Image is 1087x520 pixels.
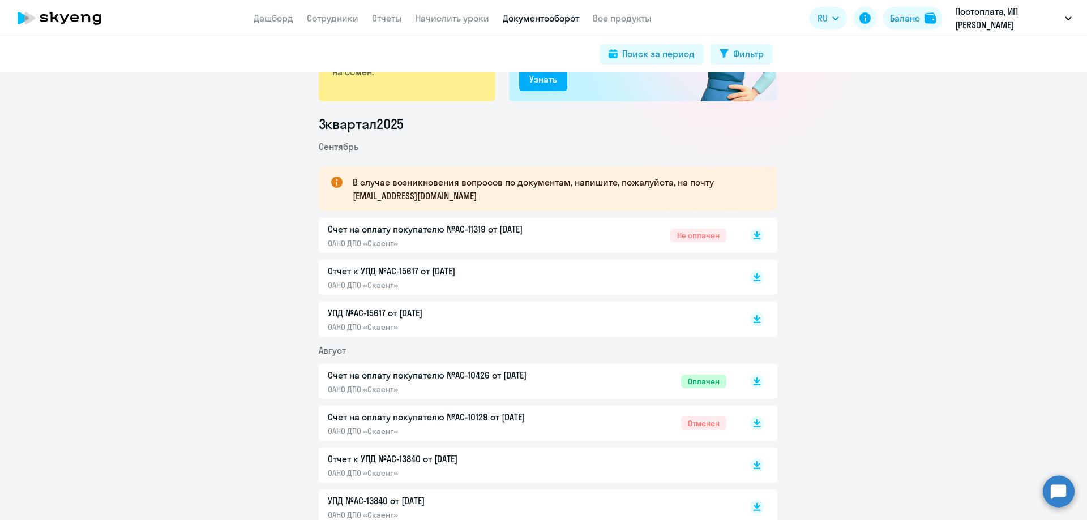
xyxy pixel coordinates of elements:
button: RU [810,7,847,29]
a: Сотрудники [307,12,358,24]
div: Фильтр [733,47,764,61]
a: Счет на оплату покупателю №AC-10129 от [DATE]ОАНО ДПО «Скаенг»Отменен [328,410,726,436]
p: Отчет к УПД №AC-13840 от [DATE] [328,452,566,466]
a: УПД №AC-13840 от [DATE]ОАНО ДПО «Скаенг» [328,494,726,520]
p: В случае возникновения вопросов по документам, напишите, пожалуйста, на почту [EMAIL_ADDRESS][DOM... [353,175,757,203]
p: ОАНО ДПО «Скаенг» [328,238,566,248]
span: Не оплачен [670,229,726,242]
button: Фильтр [711,44,773,65]
button: Поиск за период [600,44,704,65]
p: Счет на оплату покупателю №AC-10129 от [DATE] [328,410,566,424]
div: Баланс [890,11,920,25]
a: Отчеты [372,12,402,24]
img: balance [925,12,936,24]
div: Поиск за период [622,47,695,61]
div: Узнать [529,72,557,86]
p: ОАНО ДПО «Скаенг» [328,322,566,332]
a: Документооборот [503,12,579,24]
p: УПД №AC-13840 от [DATE] [328,494,566,508]
p: УПД №AC-15617 от [DATE] [328,306,566,320]
a: УПД №AC-15617 от [DATE]ОАНО ДПО «Скаенг» [328,306,726,332]
span: Оплачен [681,375,726,388]
a: Отчет к УПД №AC-15617 от [DATE]ОАНО ДПО «Скаенг» [328,264,726,290]
a: Дашборд [254,12,293,24]
button: Постоплата, ИП [PERSON_NAME] [949,5,1077,32]
a: Счет на оплату покупателю №AC-11319 от [DATE]ОАНО ДПО «Скаенг»Не оплачен [328,222,726,248]
button: Узнать [519,68,567,91]
p: ОАНО ДПО «Скаенг» [328,384,566,394]
p: ОАНО ДПО «Скаенг» [328,280,566,290]
span: Август [319,345,346,356]
span: Отменен [681,416,726,430]
p: Счет на оплату покупателю №AC-10426 от [DATE] [328,368,566,382]
span: RU [818,11,828,25]
a: Отчет к УПД №AC-13840 от [DATE]ОАНО ДПО «Скаенг» [328,452,726,478]
p: Счет на оплату покупателю №AC-11319 от [DATE] [328,222,566,236]
a: Счет на оплату покупателю №AC-10426 от [DATE]ОАНО ДПО «Скаенг»Оплачен [328,368,726,394]
a: Все продукты [593,12,652,24]
p: ОАНО ДПО «Скаенг» [328,510,566,520]
p: Постоплата, ИП [PERSON_NAME] [955,5,1060,32]
button: Балансbalance [883,7,943,29]
span: Сентябрь [319,141,358,152]
p: ОАНО ДПО «Скаенг» [328,468,566,478]
a: Начислить уроки [416,12,489,24]
p: Отчет к УПД №AC-15617 от [DATE] [328,264,566,278]
li: 3 квартал 2025 [319,115,777,133]
p: ОАНО ДПО «Скаенг» [328,426,566,436]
